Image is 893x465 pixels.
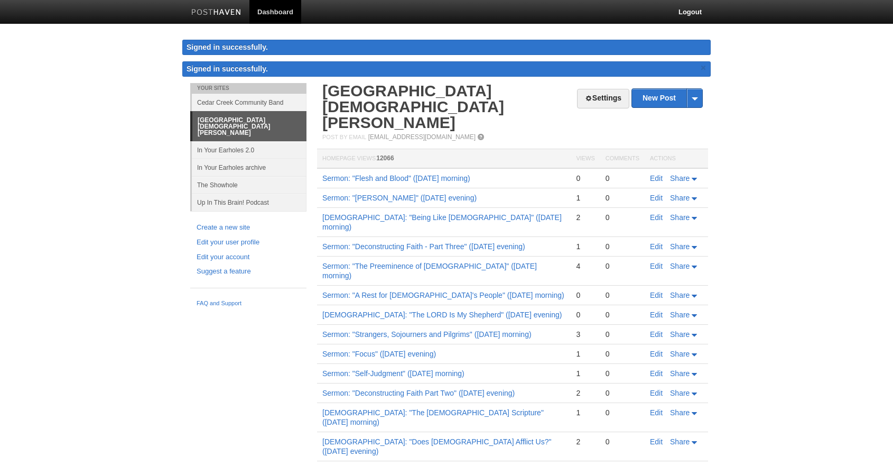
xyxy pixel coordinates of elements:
[576,193,594,203] div: 1
[192,112,306,141] a: [GEOGRAPHIC_DATA][DEMOGRAPHIC_DATA][PERSON_NAME]
[322,330,532,339] a: Sermon: "Strangers, Sojourners and Pilgrims" ([DATE] morning)
[192,94,306,111] a: Cedar Creek Community Band
[576,437,594,446] div: 2
[192,141,306,159] a: In Your Earholes 2.0
[576,242,594,251] div: 1
[322,174,470,183] a: Sermon: "Flesh and Blood" ([DATE] morning)
[606,310,639,320] div: 0
[699,61,708,75] a: ×
[322,408,544,426] a: [DEMOGRAPHIC_DATA]: "The [DEMOGRAPHIC_DATA] Scripture" ([DATE] morning)
[632,89,702,107] a: New Post
[576,330,594,339] div: 3
[670,262,690,270] span: Share
[576,290,594,300] div: 0
[322,291,564,299] a: Sermon: "A Rest for [DEMOGRAPHIC_DATA]'s People" ([DATE] morning)
[650,408,663,417] a: Edit
[322,311,562,319] a: [DEMOGRAPHIC_DATA]: "The LORD Is My Shepherd" ([DATE] evening)
[576,310,594,320] div: 0
[670,174,690,183] span: Share
[650,437,663,446] a: Edit
[650,350,663,358] a: Edit
[650,389,663,397] a: Edit
[650,369,663,378] a: Edit
[191,9,241,17] img: Posthaven-bar
[670,437,690,446] span: Share
[650,291,663,299] a: Edit
[576,349,594,359] div: 1
[322,369,464,378] a: Sermon: "Self-Judgment" ([DATE] morning)
[606,213,639,222] div: 0
[606,349,639,359] div: 0
[322,262,537,280] a: Sermon: "The Preeminence of [DEMOGRAPHIC_DATA]" ([DATE] morning)
[376,154,394,162] span: 12066
[606,369,639,378] div: 0
[650,213,663,222] a: Edit
[576,213,594,222] div: 2
[197,222,300,233] a: Create a new site
[606,242,639,251] div: 0
[670,311,690,319] span: Share
[670,330,690,339] span: Share
[606,437,639,446] div: 0
[670,194,690,202] span: Share
[606,193,639,203] div: 0
[322,437,551,455] a: [DEMOGRAPHIC_DATA]: "Does [DEMOGRAPHIC_DATA] Afflict Us?" ([DATE] evening)
[670,369,690,378] span: Share
[192,159,306,176] a: In Your Earholes archive
[606,290,639,300] div: 0
[322,82,504,131] a: [GEOGRAPHIC_DATA][DEMOGRAPHIC_DATA][PERSON_NAME]
[606,330,639,339] div: 0
[576,408,594,417] div: 1
[650,330,663,339] a: Edit
[670,242,690,251] span: Share
[197,266,300,277] a: Suggest a feature
[650,242,663,251] a: Edit
[670,291,690,299] span: Share
[650,311,663,319] a: Edit
[368,133,476,141] a: [EMAIL_ADDRESS][DOMAIN_NAME]
[606,388,639,398] div: 0
[190,83,306,94] li: Your Sites
[576,369,594,378] div: 1
[317,149,571,169] th: Homepage Views
[606,408,639,417] div: 0
[670,389,690,397] span: Share
[192,194,306,211] a: Up In This Brain! Podcast
[197,299,300,308] a: FAQ and Support
[197,252,300,263] a: Edit your account
[606,174,639,183] div: 0
[197,237,300,248] a: Edit your user profile
[670,408,690,417] span: Share
[571,149,600,169] th: Views
[576,174,594,183] div: 0
[650,194,663,202] a: Edit
[670,350,690,358] span: Share
[322,194,477,202] a: Sermon: "[PERSON_NAME]" ([DATE] evening)
[322,389,515,397] a: Sermon: "Deconstructing Faith Part Two" ([DATE] evening)
[187,65,268,73] span: Signed in successfully.
[576,261,594,271] div: 4
[322,213,562,231] a: [DEMOGRAPHIC_DATA]: "Being Like [DEMOGRAPHIC_DATA]" ([DATE] morning)
[606,261,639,271] div: 0
[322,242,525,251] a: Sermon: "Deconstructing Faith - Part Three" ([DATE] evening)
[650,174,663,183] a: Edit
[192,176,306,194] a: The Showhole
[322,134,366,140] span: Post by Email
[577,89,629,108] a: Settings
[322,350,436,358] a: Sermon: "Focus" ([DATE] evening)
[645,149,708,169] th: Actions
[576,388,594,398] div: 2
[182,40,711,55] div: Signed in successfully.
[650,262,663,270] a: Edit
[670,213,690,222] span: Share
[600,149,645,169] th: Comments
